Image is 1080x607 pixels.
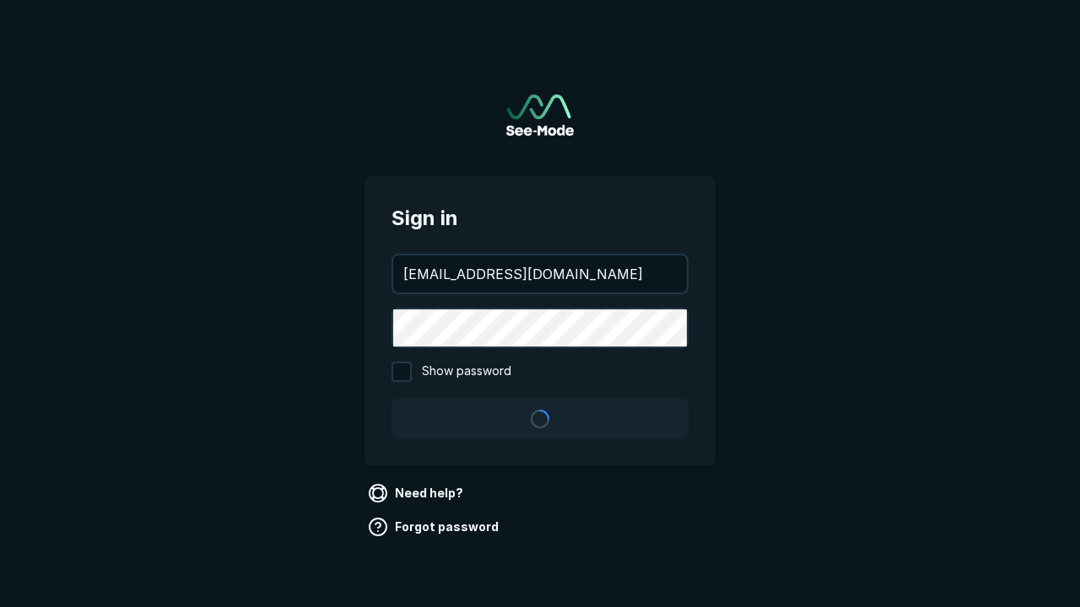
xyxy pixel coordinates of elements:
a: Go to sign in [506,94,574,136]
a: Forgot password [364,513,505,540]
img: See-Mode Logo [506,94,574,136]
span: Show password [422,362,511,382]
input: your@email.com [393,255,687,293]
a: Need help? [364,480,470,507]
span: Sign in [391,203,688,234]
